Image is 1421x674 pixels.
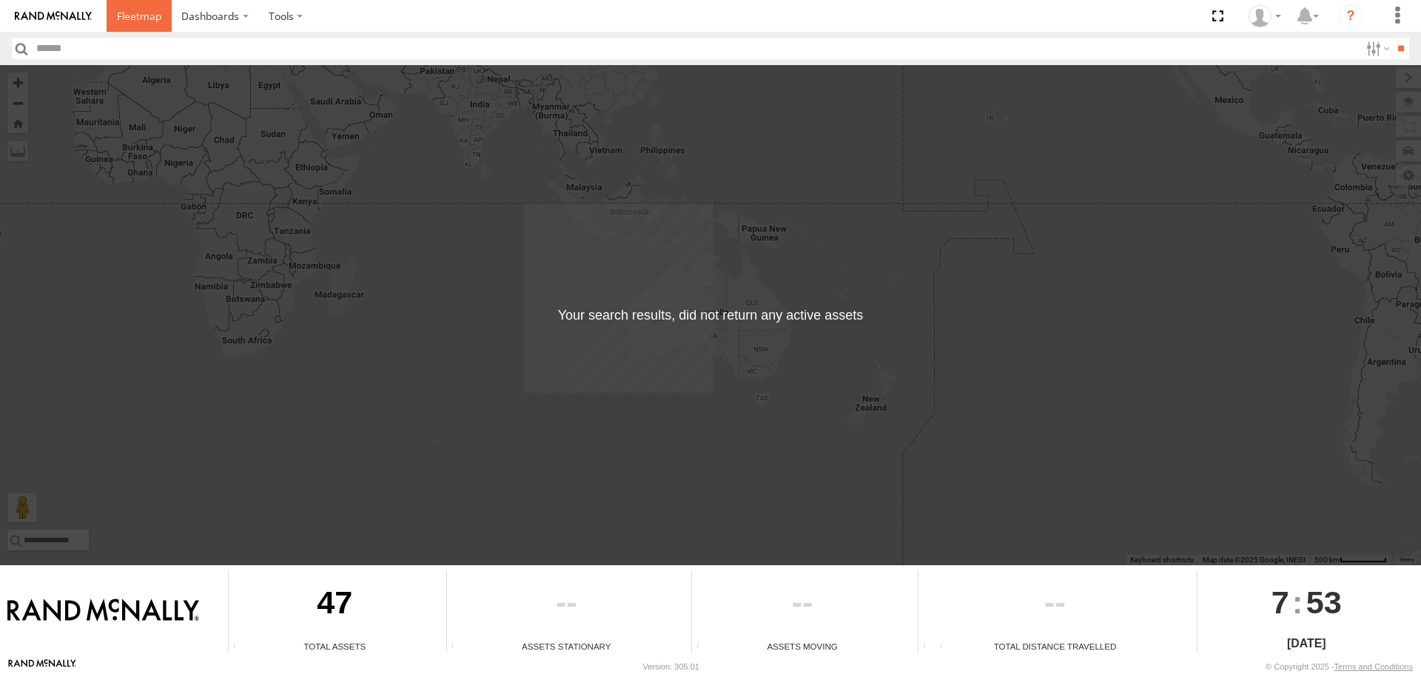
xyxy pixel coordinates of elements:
[1197,570,1416,634] div: :
[229,570,440,640] div: 47
[1271,570,1289,634] span: 7
[643,662,699,671] div: Version: 305.01
[1360,38,1392,59] label: Search Filter Options
[1197,635,1416,653] div: [DATE]
[7,599,199,624] img: Rand McNally
[8,659,76,674] a: Visit our Website
[229,641,251,653] div: Total number of Enabled Assets
[1339,4,1363,28] i: ?
[1266,662,1413,671] div: © Copyright 2025 -
[1334,662,1413,671] a: Terms and Conditions
[918,640,1191,653] div: Total Distance Travelled
[447,640,686,653] div: Assets Stationary
[15,11,92,21] img: rand-logo.svg
[692,640,913,653] div: Assets Moving
[918,641,941,653] div: Total distance travelled by all assets within specified date range and applied filters
[1306,570,1342,634] span: 53
[692,641,714,653] div: Total number of assets current in transit.
[1243,5,1286,27] div: New Relic Monitoring
[447,641,469,653] div: Total number of assets current stationary.
[229,640,440,653] div: Total Assets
